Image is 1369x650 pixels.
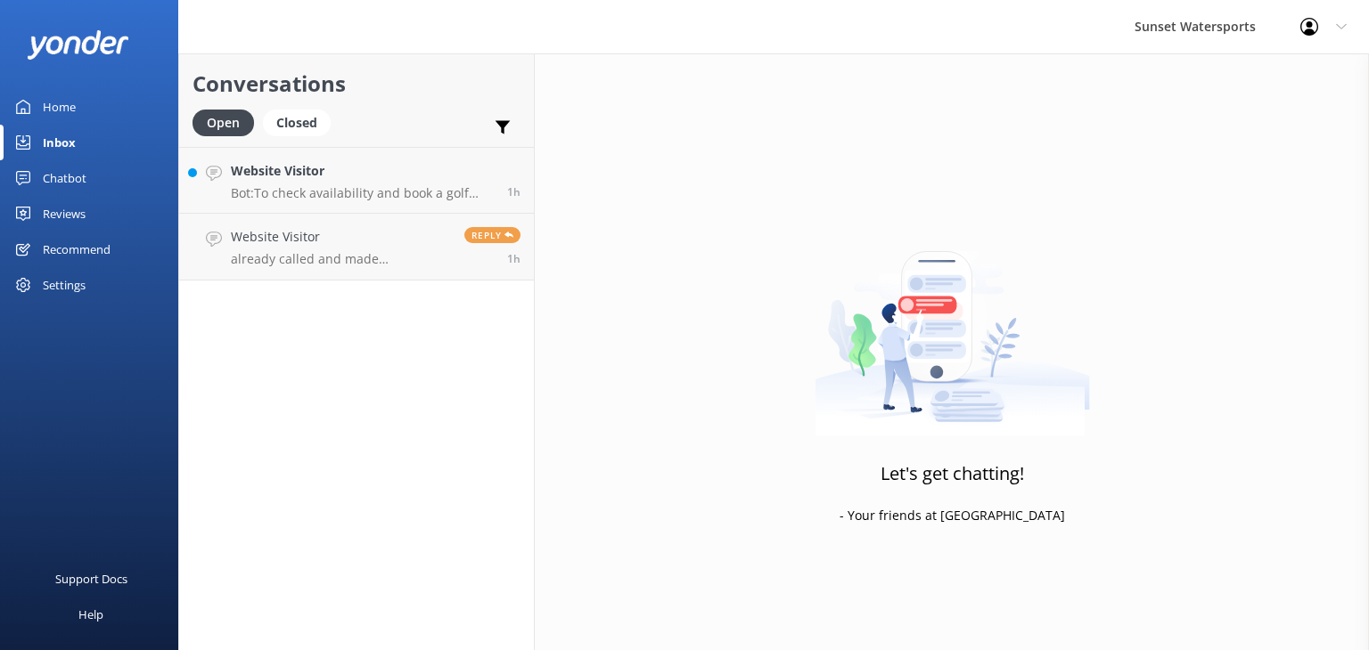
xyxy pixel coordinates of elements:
[231,161,494,181] h4: Website Visitor
[193,110,254,136] div: Open
[43,89,76,125] div: Home
[193,112,263,132] a: Open
[78,597,103,632] div: Help
[263,110,331,136] div: Closed
[231,251,451,267] p: already called and made cancellation. Booking #309427395
[263,112,340,132] a: Closed
[55,561,127,597] div: Support Docs
[815,214,1090,436] img: artwork of a man stealing a conversation from at giant smartphone
[179,214,534,280] a: Website Visitoralready called and made cancellation. Booking #309427395Reply1h
[43,196,86,232] div: Reviews
[840,506,1065,525] p: - Your friends at [GEOGRAPHIC_DATA]
[507,184,521,199] span: Sep 01 2025 02:44pm (UTC -05:00) America/Cancun
[43,232,111,267] div: Recommend
[27,30,129,60] img: yonder-white-logo.png
[231,185,494,201] p: Bot: To check availability and book a golf cart rental, please give our office a call at [PHONE_N...
[43,125,76,160] div: Inbox
[43,267,86,303] div: Settings
[881,459,1024,488] h3: Let's get chatting!
[179,147,534,214] a: Website VisitorBot:To check availability and book a golf cart rental, please give our office a ca...
[464,227,521,243] span: Reply
[43,160,86,196] div: Chatbot
[507,251,521,266] span: Sep 01 2025 02:38pm (UTC -05:00) America/Cancun
[193,67,521,101] h2: Conversations
[231,227,451,247] h4: Website Visitor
